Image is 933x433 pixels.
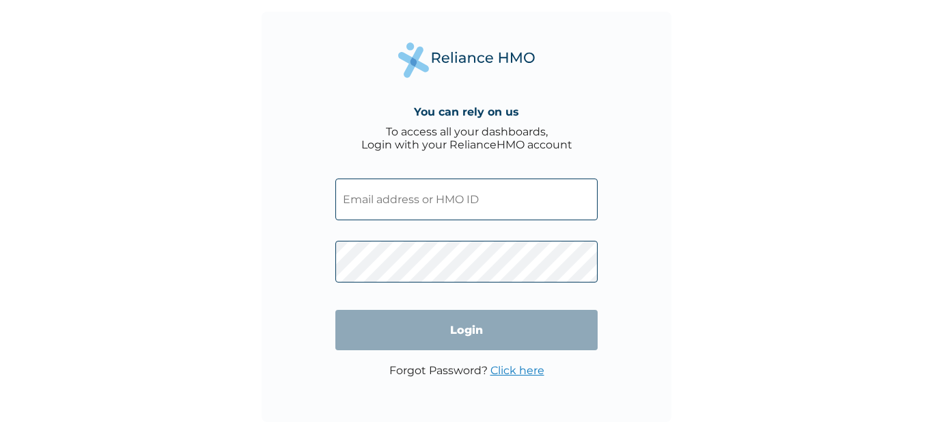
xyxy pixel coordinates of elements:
input: Email address or HMO ID [335,179,598,220]
img: Reliance Health's Logo [398,42,535,77]
a: Click here [490,364,544,377]
input: Login [335,310,598,350]
div: To access all your dashboards, Login with your RelianceHMO account [361,125,572,151]
p: Forgot Password? [389,364,544,377]
h4: You can rely on us [414,105,519,118]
